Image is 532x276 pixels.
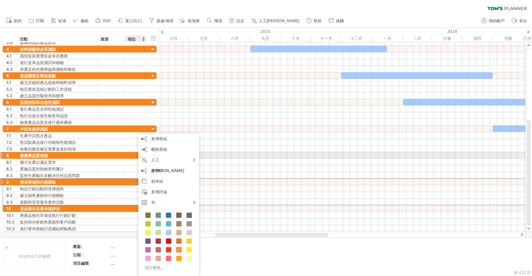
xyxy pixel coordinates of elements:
[6,47,9,52] font: 4
[151,157,185,173] font: 人工[PERSON_NAME]
[128,37,136,42] font: 地位
[524,36,532,41] font: 六月
[20,180,56,185] font: 發布準備和行銷策略
[311,35,341,42] div: 2023年11月
[20,107,64,112] font: 進行產品安全和性能測試
[383,36,391,41] font: 一月
[20,40,56,45] font: 建構和測試產品原型
[6,160,12,165] font: 8.1
[219,35,250,42] div: 2023年8月
[447,29,457,34] font: 2024
[151,189,167,194] font: 新增評論
[20,220,76,225] font: 監控和分析銷售業績和客戶回饋
[205,17,224,25] a: 飛漲
[6,213,14,218] font: 10.1
[214,19,222,23] font: 飛漲
[20,73,56,78] font: 產品開發及製造規劃
[20,153,48,158] font: 量產與品質保證
[20,127,48,132] font: 中試生產和測試
[305,17,324,25] a: 幫助
[20,213,76,218] font: 將產品推向市場並執行行銷計劃
[111,261,115,266] font: ....
[80,19,88,23] font: 撤銷
[5,17,24,25] a: 新的
[292,36,300,41] font: 十月
[413,36,421,41] font: 二月
[6,193,12,198] font: 9.2
[188,19,200,23] font: 航海家
[20,53,68,58] font: 識別並篩選潛在皮革供應商
[20,37,28,42] font: 活動
[27,17,46,25] a: 打開
[327,17,346,25] a: 接觸
[6,80,11,85] font: 5.1
[71,17,90,25] a: 撤銷
[350,36,362,41] font: 十二月
[111,252,115,257] font: ....
[20,146,76,151] font: 收集回饋並確定需要改進的領域
[6,113,12,118] font: 6.2
[189,35,219,42] div: 2023年7月
[280,35,311,42] div: 2023年10月
[6,226,15,231] font: 10.3
[443,36,451,41] font: 行進
[260,29,270,34] font: 2023
[159,35,189,42] div: 2023年6月
[151,200,155,205] font: 列
[73,244,82,249] font: 專案:
[14,19,22,23] font: 新的
[20,200,64,205] font: 規劃和安排發布會和活動
[20,93,64,98] font: 建立品質控製程序和標準
[151,147,167,152] font: 刪除群組
[6,53,12,58] font: 4.1
[20,120,72,125] font: 檢查產品品質並進行最終審核
[6,100,9,105] font: 6
[20,193,64,198] font: 建立銷售通路和分銷網絡
[6,186,12,191] font: 9.1
[6,220,14,225] font: 10.2
[514,270,531,275] font: 第 422 節
[20,80,76,85] font: 建立詳細的產品規格和物料清單
[6,180,9,185] font: 9
[151,168,163,173] font: 新增行
[341,35,372,42] div: 2023年12月
[100,37,108,42] font: 資源
[504,36,512,41] font: 可能
[463,35,493,42] div: 2024年4月
[227,17,246,25] a: 設定
[6,200,13,205] font: 9.3
[73,252,85,257] font: 日期：
[6,166,12,171] font: 8.2
[6,173,13,178] font: 8.3
[259,19,300,23] font: 人工[PERSON_NAME]
[6,60,12,65] font: 4.2
[336,19,344,23] font: 接觸
[6,127,9,132] font: 7
[36,19,44,23] font: 打開
[6,153,9,158] font: 8
[20,100,60,105] font: 品質控制和合規性測試
[103,19,111,23] font: 列印
[250,17,302,25] a: 人工[PERSON_NAME]
[20,140,76,145] font: 對試點產品進行功能和性能測試
[58,19,66,23] font: 節省
[6,67,13,72] font: 4.3
[6,73,9,78] font: 5
[147,17,175,25] a: 過濾/搜尋
[20,113,68,118] font: 執行法規合規性檢查和認證
[49,17,68,25] a: 節省
[489,19,505,23] font: 我的帳戶
[6,107,12,112] font: 6.1
[480,17,507,25] a: 我的帳戶
[73,261,89,266] font: 項目編號
[19,254,51,259] font: 添加您自己的徽標
[519,19,527,23] font: 登出
[20,226,76,231] font: 進行發布後檢討並總結經驗教訓
[20,166,64,171] font: 實施品質控制檢查和審計
[20,67,76,72] font: 與選定的供應商協商價格和條款
[94,17,113,25] a: 列印
[6,133,11,138] font: 7.1
[6,120,13,125] font: 6.3
[261,36,269,41] font: 九月
[179,17,202,25] a: 航海家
